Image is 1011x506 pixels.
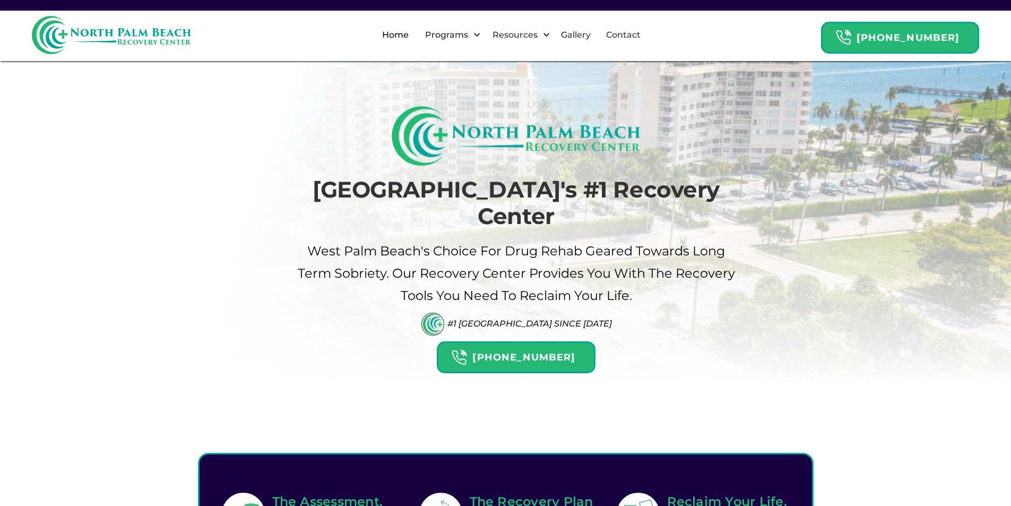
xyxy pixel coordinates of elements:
a: Header Calendar Icons[PHONE_NUMBER] [437,336,595,373]
img: Header Calendar Icons [835,29,851,46]
p: West palm beach's Choice For drug Rehab Geared Towards Long term sobriety. Our Recovery Center pr... [296,240,737,307]
div: Programs [416,18,483,52]
h1: [GEOGRAPHIC_DATA]'s #1 Recovery Center [296,176,737,230]
a: Gallery [555,18,597,52]
a: Contact [600,18,647,52]
div: #1 [GEOGRAPHIC_DATA] Since [DATE] [447,319,612,329]
div: Programs [422,29,471,41]
img: North Palm Beach Recovery Logo (Rectangle) [392,106,641,166]
div: Resources [490,29,540,41]
a: Header Calendar Icons[PHONE_NUMBER] [821,16,979,54]
strong: [PHONE_NUMBER] [857,32,960,44]
div: Resources [483,18,553,52]
strong: [PHONE_NUMBER] [472,351,575,363]
a: Home [376,18,415,52]
img: Header Calendar Icons [451,349,467,366]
